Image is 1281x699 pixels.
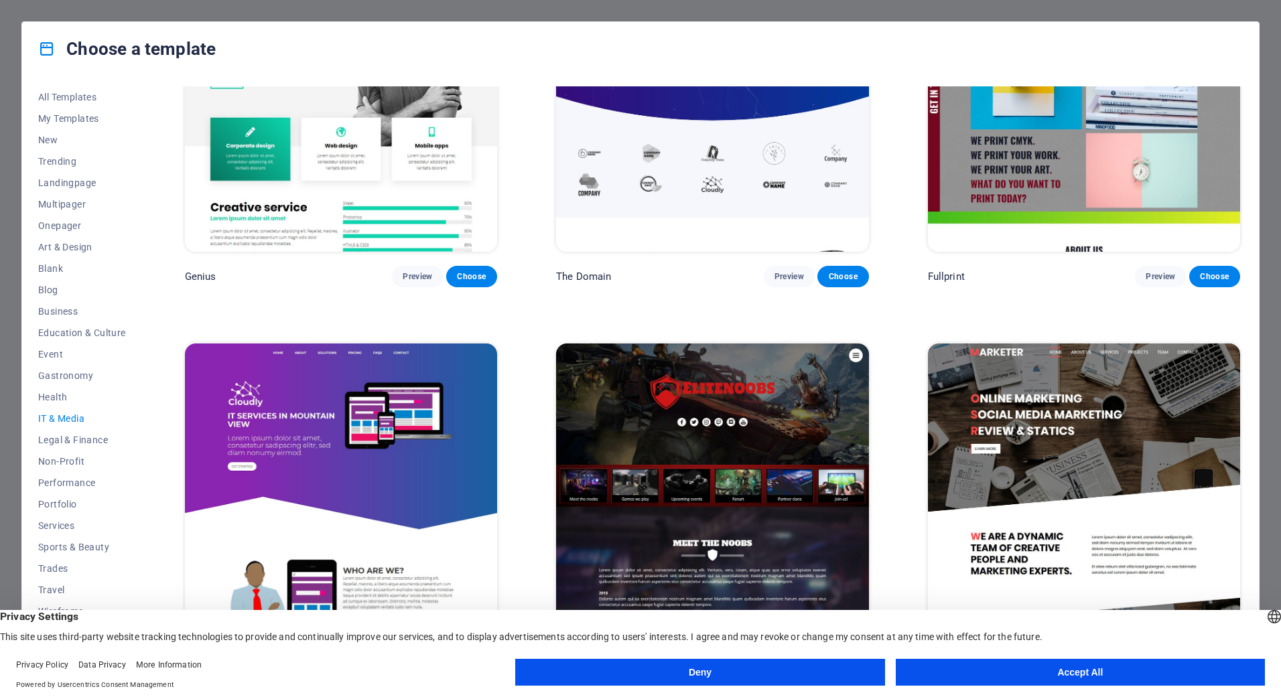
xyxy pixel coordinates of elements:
[38,301,126,322] button: Business
[928,343,1240,631] img: Marketer
[38,408,126,429] button: IT & Media
[38,563,126,574] span: Trades
[38,285,126,295] span: Blog
[1189,266,1240,287] button: Choose
[38,477,126,488] span: Performance
[38,327,126,338] span: Education & Culture
[38,451,126,472] button: Non-Profit
[38,258,126,279] button: Blank
[38,193,126,215] button: Multipager
[38,429,126,451] button: Legal & Finance
[928,270,965,283] p: Fullprint
[38,236,126,258] button: Art & Design
[38,392,126,402] span: Health
[38,558,126,579] button: Trades
[38,515,126,536] button: Services
[38,306,126,317] span: Business
[38,349,126,360] span: Event
[764,266,815,287] button: Preview
[38,108,126,129] button: My Templates
[38,370,126,381] span: Gastronomy
[556,270,611,283] p: The Domain
[38,435,126,445] span: Legal & Finance
[38,343,126,365] button: Event
[556,343,868,631] img: Elitenoobs
[185,270,216,283] p: Genius
[38,606,126,617] span: Wireframe
[185,343,497,631] img: Cloudly
[38,86,126,108] button: All Templates
[38,536,126,558] button: Sports & Beauty
[38,215,126,236] button: Onepager
[38,579,126,601] button: Travel
[38,542,126,552] span: Sports & Beauty
[38,92,126,102] span: All Templates
[1200,271,1229,282] span: Choose
[38,172,126,193] button: Landingpage
[38,38,216,60] h4: Choose a template
[38,263,126,274] span: Blank
[38,322,126,343] button: Education & Culture
[1146,271,1175,282] span: Preview
[38,493,126,515] button: Portfolio
[38,129,126,151] button: New
[38,456,126,467] span: Non-Profit
[38,520,126,531] span: Services
[38,585,126,595] span: Travel
[457,271,486,282] span: Choose
[392,266,443,287] button: Preview
[403,271,432,282] span: Preview
[38,601,126,622] button: Wireframe
[38,199,126,210] span: Multipager
[38,242,126,252] span: Art & Design
[38,135,126,145] span: New
[817,266,868,287] button: Choose
[38,156,126,167] span: Trending
[828,271,858,282] span: Choose
[38,386,126,408] button: Health
[446,266,497,287] button: Choose
[38,365,126,386] button: Gastronomy
[38,279,126,301] button: Blog
[38,499,126,510] span: Portfolio
[38,220,126,231] span: Onepager
[774,271,804,282] span: Preview
[38,413,126,424] span: IT & Media
[1135,266,1186,287] button: Preview
[38,151,126,172] button: Trending
[38,113,126,124] span: My Templates
[38,472,126,493] button: Performance
[38,177,126,188] span: Landingpage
